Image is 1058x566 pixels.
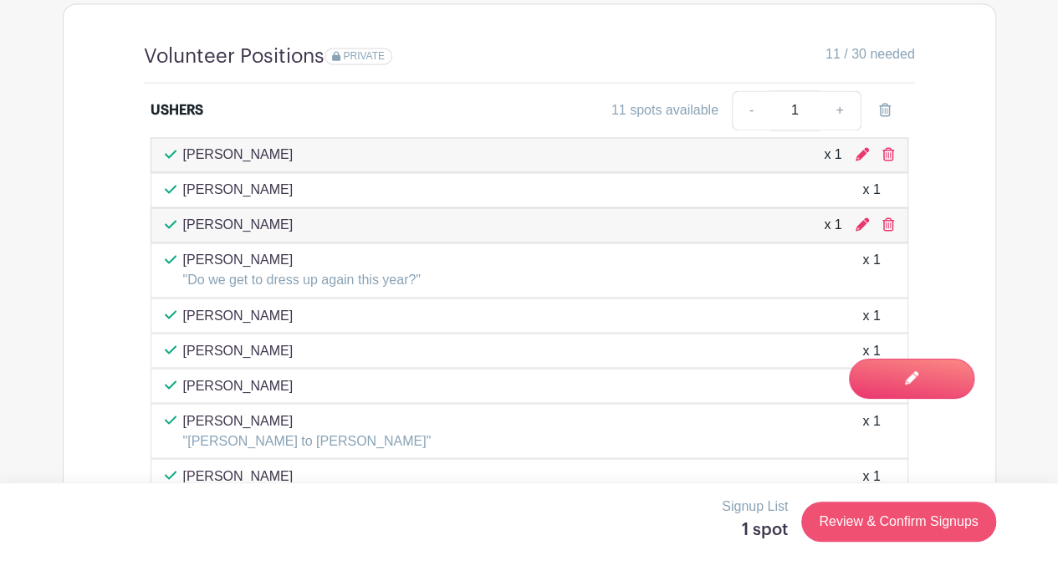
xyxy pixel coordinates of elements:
[343,50,385,62] span: PRIVATE
[722,520,788,540] h5: 1 spot
[862,466,880,486] div: x 1
[183,431,432,451] p: "[PERSON_NAME] to [PERSON_NAME]"
[183,466,294,486] p: [PERSON_NAME]
[732,90,770,130] a: -
[824,215,841,235] div: x 1
[183,270,421,290] p: "Do we get to dress up again this year?"
[183,215,294,235] p: [PERSON_NAME]
[819,90,861,130] a: +
[183,410,432,431] p: [PERSON_NAME]
[862,340,880,360] div: x 1
[183,180,294,200] p: [PERSON_NAME]
[183,250,421,270] p: [PERSON_NAME]
[825,44,915,64] span: 11 / 30 needed
[144,44,325,69] h4: Volunteer Positions
[862,180,880,200] div: x 1
[824,145,841,165] div: x 1
[611,100,718,120] div: 11 spots available
[862,305,880,325] div: x 1
[722,497,788,517] p: Signup List
[183,305,294,325] p: [PERSON_NAME]
[862,250,880,290] div: x 1
[801,502,995,542] a: Review & Confirm Signups
[151,100,203,120] div: USHERS
[183,340,294,360] p: [PERSON_NAME]
[183,145,294,165] p: [PERSON_NAME]
[862,410,880,451] div: x 1
[183,375,294,395] p: [PERSON_NAME]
